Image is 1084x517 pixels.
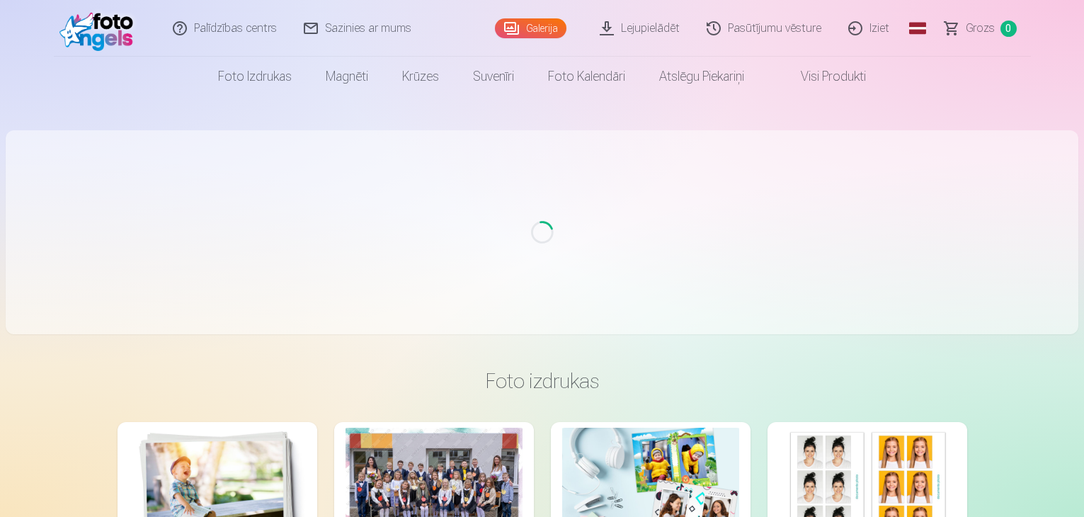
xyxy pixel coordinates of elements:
[531,57,642,96] a: Foto kalendāri
[456,57,531,96] a: Suvenīri
[495,18,566,38] a: Galerija
[309,57,385,96] a: Magnēti
[642,57,761,96] a: Atslēgu piekariņi
[59,6,141,51] img: /fa3
[201,57,309,96] a: Foto izdrukas
[385,57,456,96] a: Krūzes
[129,368,956,394] h3: Foto izdrukas
[966,20,995,37] span: Grozs
[1000,21,1017,37] span: 0
[761,57,883,96] a: Visi produkti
